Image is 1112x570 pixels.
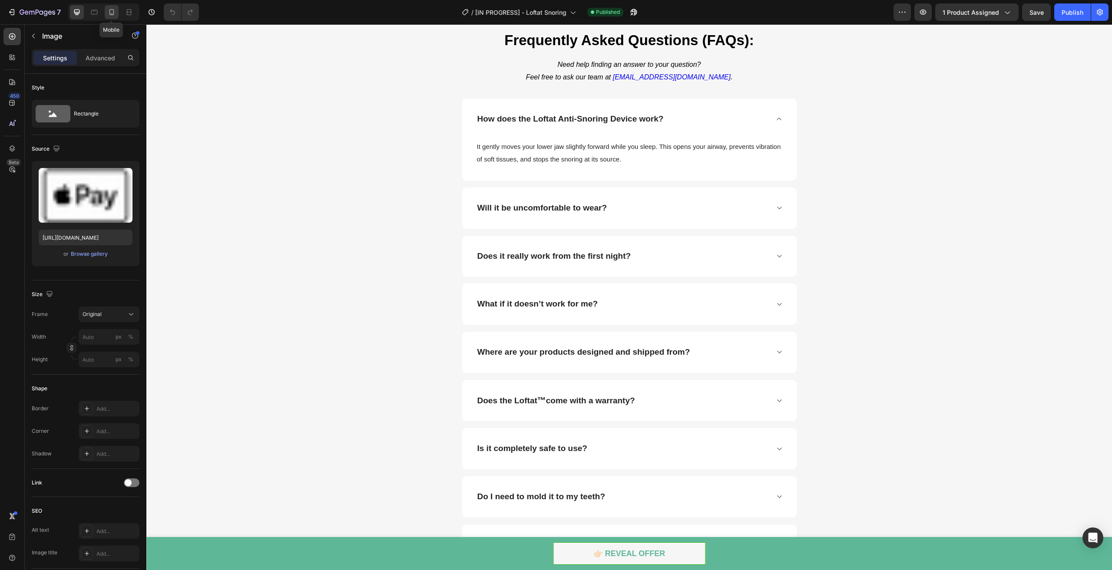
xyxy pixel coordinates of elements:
div: % [128,356,133,363]
span: Original [83,310,102,318]
span: 1 product assigned [943,8,999,17]
div: Shape [32,385,47,392]
div: Browse gallery [71,250,108,258]
label: Width [32,333,46,341]
span: Published [596,8,620,16]
span: ™ [391,371,400,381]
div: Image title [32,549,57,557]
span: It gently moves your lower jaw slightly forward while you sleep. This opens your airway, prevents... [331,119,635,138]
div: Publish [1062,8,1083,17]
p: Settings [43,53,67,63]
div: px [116,356,122,363]
div: Shadow [32,450,52,458]
button: % [113,332,124,342]
p: What if it doesn’t work for me? [331,274,452,285]
i: Feel free to ask our team at [380,49,465,56]
i: Need help finding an answer to your question? [411,36,555,44]
div: Corner [32,427,49,435]
img: preview-image [39,168,132,223]
div: Beta [7,159,21,166]
span: Save [1029,9,1044,16]
button: 7 [3,3,65,21]
div: 450 [8,92,21,99]
div: % [128,333,133,341]
div: Add... [96,450,137,458]
div: Rectangle [74,104,127,124]
p: Image [42,31,116,41]
a: 👉🏻 REVEAL OFFER [407,518,559,541]
div: Open Intercom Messenger [1082,527,1103,548]
strong: . [584,49,586,56]
span: 👉🏻 REVEAL OFFER [447,525,519,534]
iframe: Design area [146,24,1112,570]
div: Add... [96,550,137,558]
input: px% [79,329,139,345]
button: % [113,354,124,365]
span: / [471,8,473,17]
div: Add... [96,527,137,535]
button: Original [79,306,139,322]
i: [EMAIL_ADDRESS][DOMAIN_NAME] [467,49,584,56]
p: Will it be uncomfortable to wear? [331,178,461,189]
div: Link [32,479,42,487]
button: px [126,332,136,342]
p: 7 [57,7,61,17]
div: Add... [96,405,137,413]
label: Frame [32,310,48,318]
button: 1 product assigned [935,3,1019,21]
p: Does it really work from the first night? [331,227,485,237]
button: Save [1022,3,1051,21]
div: Source [32,143,62,155]
div: Style [32,84,44,92]
span: Frequently Asked Questions (FAQs): [358,8,608,24]
div: Border [32,405,49,412]
label: Height [32,356,48,363]
input: px% [79,352,139,367]
button: Browse gallery [70,250,108,258]
span: or [63,249,69,259]
div: SEO [32,507,42,515]
p: Is it completely safe to use? [331,419,441,430]
p: Where are your products designed and shipped from? [331,323,544,333]
div: Undo/Redo [164,3,199,21]
div: Alt text [32,526,49,534]
p: Advanced [86,53,115,63]
span: [IN PROGRESS] - Loftat Snoring [475,8,566,17]
p: Do I need to mold it to my teeth? [331,467,459,478]
input: https://example.com/image.jpg [39,230,132,245]
button: px [126,354,136,365]
div: Size [32,289,55,300]
div: px [116,333,122,341]
p: How does the Loftat Anti-Snoring Device work? [331,89,517,100]
button: Publish [1054,3,1091,21]
p: Does the Loftat come with a warranty? [331,371,489,382]
div: Add... [96,428,137,435]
